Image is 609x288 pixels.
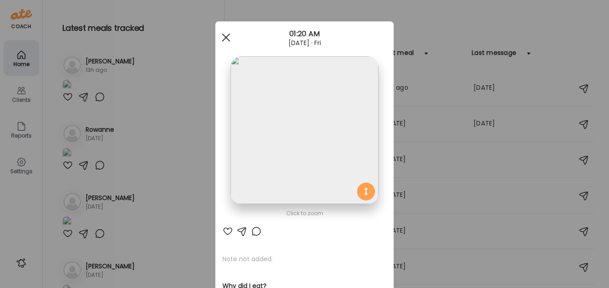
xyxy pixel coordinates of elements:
p: Note not added. [222,255,387,263]
img: images%2FjlKpN8HQPXM6JuTFD9UZhwueXr73%2FJqMANYtKUFcOoMBYS8y6%2FrxQEJpBXow17wmiXgdsG_1080 [230,56,378,204]
div: [DATE] · Fri [215,39,394,46]
div: 01:20 AM [215,29,394,39]
div: Click to zoom [222,208,387,219]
